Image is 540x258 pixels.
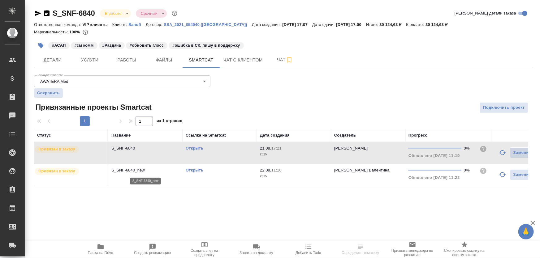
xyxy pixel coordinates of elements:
[75,56,105,64] span: Услуги
[495,167,510,182] button: Обновить прогресс
[43,10,50,17] button: Скопировать ссылку
[34,10,41,17] button: Скопировать ссылку для ЯМессенджера
[139,11,159,16] button: Срочный
[52,42,66,49] p: #АСАП
[271,168,282,172] p: 11:10
[38,146,75,152] p: Привязан к заказу
[270,56,300,64] span: Чат
[282,22,312,27] p: [DATE] 17:07
[34,88,63,98] button: Сохранить
[271,146,282,150] p: 17:21
[130,42,164,49] p: #обновить глосс
[34,22,83,27] p: Ответственная команда:
[521,225,531,238] span: 🙏
[406,22,426,27] p: К оплате:
[111,132,131,138] div: Название
[69,30,81,34] p: 100%
[408,153,460,158] span: Обновлено [DATE] 11:19
[38,168,75,174] p: Привязан к заказу
[223,56,263,64] span: Чат с клиентом
[186,56,216,64] span: Smartcat
[186,168,203,172] a: Открыть
[334,146,368,150] p: [PERSON_NAME]
[98,42,126,48] span: Раздача
[112,56,142,64] span: Работы
[518,224,534,239] button: 🙏
[480,102,528,113] button: Подключить проект
[83,22,112,27] p: VIP клиенты
[100,9,131,18] div: В работе
[112,22,128,27] p: Клиент:
[146,22,164,27] p: Договор:
[164,22,252,27] a: SSA_2021_054940 ([GEOGRAPHIC_DATA])
[111,145,179,151] p: S_SNF-6840
[103,11,123,16] button: В работе
[426,22,452,27] p: 30 124,63 ₽
[312,22,336,27] p: Дата сдачи:
[128,22,146,27] a: Sanofi
[408,132,427,138] div: Прогресс
[260,151,328,158] p: 2025
[260,173,328,180] p: 2025
[37,132,51,138] div: Статус
[136,9,167,18] div: В работе
[171,9,179,17] button: Доп статусы указывают на важность/срочность заказа
[286,56,293,64] svg: Подписаться
[38,56,67,64] span: Детали
[334,168,390,172] p: [PERSON_NAME] Валентина
[70,42,98,48] span: см комм
[334,132,356,138] div: Создатель
[37,90,60,96] span: Сохранить
[168,42,244,48] span: ошибка в СК, пишу в поддержку
[455,10,516,16] span: [PERSON_NAME] детали заказа
[483,104,525,111] span: Подключить проект
[34,30,69,34] p: Маржинальность:
[34,75,210,87] div: AWATERA Med
[260,168,271,172] p: 22.08,
[38,79,70,84] button: AWATERA Med
[157,117,183,126] span: из 1 страниц
[149,56,179,64] span: Файлы
[260,132,290,138] div: Дата создания
[186,146,203,150] a: Открыть
[464,167,475,173] div: 0%
[75,42,94,49] p: #см комм
[380,22,406,27] p: 30 124,63 ₽
[48,42,70,48] span: АСАП
[366,22,379,27] p: Итого:
[186,132,226,138] div: Ссылка на Smartcat
[53,9,95,17] a: S_SNF-6840
[172,42,240,49] p: #ошибка в СК, пишу в поддержку
[408,175,460,180] span: Обновлено [DATE] 11:22
[125,42,168,48] span: обновить глосс
[102,42,121,49] p: #Раздача
[464,145,475,151] div: 0%
[81,28,89,36] button: 0.00 RUB;
[34,102,152,112] span: Привязанные проекты Smartcat
[495,145,510,160] button: Обновить прогресс
[252,22,282,27] p: Дата создания:
[260,146,271,150] p: 21.08,
[111,167,179,173] p: S_SNF-6840_new
[336,22,366,27] p: [DATE] 17:00
[34,39,48,52] button: Добавить тэг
